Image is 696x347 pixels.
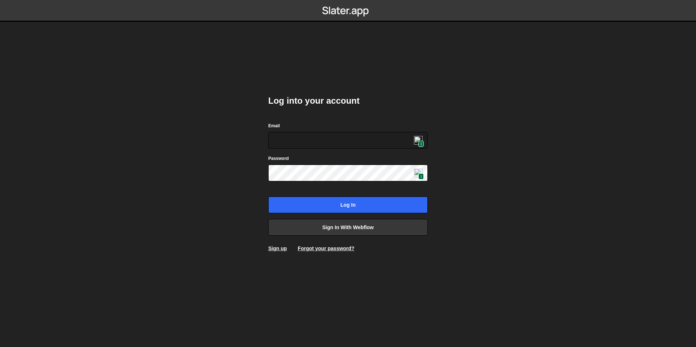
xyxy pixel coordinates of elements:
a: Sign in with Webflow [268,219,428,236]
label: Email [268,122,280,129]
span: 1 [418,173,424,179]
img: npw-badge-icon.svg [414,136,423,145]
h2: Log into your account [268,95,428,107]
a: Sign up [268,245,287,251]
input: Log in [268,197,428,213]
img: npw-badge-icon.svg [414,169,423,177]
a: Forgot your password? [298,245,354,251]
span: 1 [418,141,424,147]
label: Password [268,155,289,162]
